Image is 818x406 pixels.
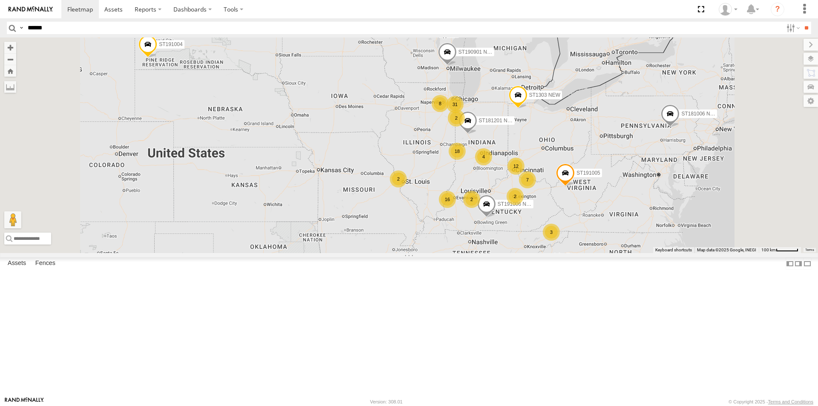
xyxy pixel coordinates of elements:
a: Visit our Website [5,397,44,406]
a: Terms and Conditions [768,399,813,404]
span: ST191006 NEW [498,201,535,207]
button: Keyboard shortcuts [655,247,692,253]
label: Fences [31,258,60,270]
div: Version: 308.01 [370,399,403,404]
div: 2 [507,188,524,205]
button: Zoom in [4,42,16,53]
img: rand-logo.svg [9,6,53,12]
div: Eric Hargrove [716,3,740,16]
label: Dock Summary Table to the Right [794,257,803,270]
div: 7 [519,171,536,188]
label: Dock Summary Table to the Left [786,257,794,270]
div: 2 [390,170,407,187]
span: Map data ©2025 Google, INEGI [697,248,756,252]
span: ST181201 NEW [479,118,516,124]
div: 3 [543,224,560,241]
button: Zoom out [4,53,16,65]
div: 2 [448,109,465,127]
label: Assets [3,258,30,270]
span: ST181006 NEW [681,111,718,117]
span: ST1303 NEW [529,92,560,98]
label: Search Filter Options [783,22,801,34]
div: 4 [475,148,492,165]
span: 100 km [761,248,776,252]
label: Search Query [18,22,25,34]
div: 2 [463,191,480,208]
span: ST190901 NEW [458,49,495,55]
div: © Copyright 2025 - [729,399,813,404]
label: Measure [4,81,16,93]
div: 18 [449,143,466,160]
span: ST191004 [159,42,182,48]
button: Zoom Home [4,65,16,77]
label: Map Settings [804,95,818,107]
label: Hide Summary Table [803,257,812,270]
span: ST191005 [576,170,600,176]
button: Map Scale: 100 km per 49 pixels [759,247,801,253]
i: ? [771,3,784,16]
a: Terms (opens in new tab) [805,248,814,251]
div: 16 [439,191,456,208]
div: 12 [507,158,524,175]
div: 31 [446,96,464,113]
div: 8 [432,95,449,112]
button: Drag Pegman onto the map to open Street View [4,211,21,228]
